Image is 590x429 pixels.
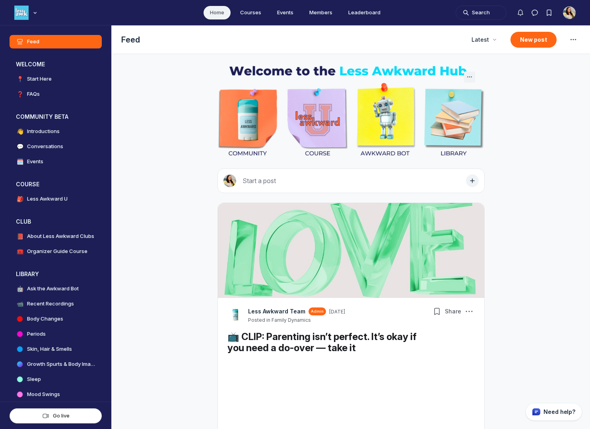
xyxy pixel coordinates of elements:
[10,312,102,326] a: Body Changes
[563,6,576,19] button: User menu options
[16,158,24,166] span: 🗓️
[456,6,507,20] button: Search
[542,6,556,20] button: Bookmarks
[27,128,60,135] h4: Introductions
[329,309,345,315] a: [DATE]
[16,75,24,83] span: 📍
[10,87,102,101] a: ❓FAQs
[342,6,387,19] a: Leaderboard
[10,192,102,206] a: 🎒Less Awkward U
[27,300,74,308] h4: Recent Recordings
[526,403,582,421] button: Circle support widget
[464,306,475,317] button: Post actions
[27,330,46,338] h4: Periods
[513,6,528,20] button: Notifications
[227,307,243,323] a: View Less Awkward Team profile
[16,270,39,278] h3: LIBRARY
[27,285,79,293] h4: Ask the Awkward Bot
[10,357,102,371] a: Growth Spurts & Body Image
[27,90,40,98] h4: FAQs
[10,230,102,243] a: 📕About Less Awkward Clubs
[445,307,461,315] span: Share
[569,35,578,44] svg: Feed settings
[10,155,102,168] a: 🗓️Events
[16,90,24,98] span: ❓
[311,309,324,314] span: Admin
[217,168,485,193] button: Start a post
[10,388,102,401] a: Mood Swings
[566,33,580,47] button: Feed settings
[467,33,501,47] button: Latest
[16,60,45,68] h3: WELCOME
[204,6,231,19] a: Home
[227,331,417,354] a: 📺 CLIP: Parenting isn’t perfect. It’s okay if you need a do-over — take it
[16,300,24,308] span: 📹
[10,72,102,86] a: 📍Start Here
[248,307,305,315] a: View Less Awkward Team profile
[14,5,39,21] button: Less Awkward Hub logo
[121,34,460,45] h1: Feed
[472,36,489,44] span: Latest
[431,306,442,317] button: Bookmarks
[27,158,43,166] h4: Events
[16,113,68,121] h3: COMMUNITY BETA
[10,282,102,296] a: 🤖Ask the Awkward Bot
[510,32,557,48] button: New post
[10,327,102,341] a: Periods
[16,285,24,293] span: 🤖
[10,268,102,280] button: LIBRARYCollapse space
[10,408,102,423] button: Go live
[10,125,102,138] a: 👋Introductions
[16,195,24,203] span: 🎒
[10,110,102,123] button: COMMUNITY BETACollapse space
[27,143,63,151] h4: Conversations
[14,6,29,20] img: Less Awkward Hub logo
[10,178,102,191] button: COURSECollapse space
[10,342,102,356] a: Skin, Hair & Smells
[27,38,39,46] h4: Feed
[16,412,95,419] div: Go live
[16,128,24,135] span: 👋
[10,373,102,386] a: Sleep
[27,390,60,398] h4: Mood Swings
[27,345,72,353] h4: Skin, Hair & Smells
[10,35,102,48] a: Feed
[112,25,590,54] header: Page Header
[543,408,575,416] p: Need help?
[10,58,102,71] button: WELCOMECollapse space
[464,71,475,83] button: Welcome banner actions
[443,306,463,317] button: Share
[248,307,345,323] button: View Less Awkward Team profileAdmin[DATE]Posted in Family Dynamics
[218,203,484,298] img: post cover image
[27,315,63,323] h4: Body Changes
[27,232,94,240] h4: About Less Awkward Clubs
[16,232,24,240] span: 📕
[10,140,102,153] a: 💬Conversations
[27,247,87,255] h4: Organizer Guide Course
[16,180,39,188] h3: COURSE
[234,6,268,19] a: Courses
[271,6,300,19] a: Events
[10,297,102,311] a: 📹Recent Recordings
[27,195,68,203] h4: Less Awkward U
[27,375,41,383] h4: Sleep
[248,317,311,323] button: Posted in Family Dynamics
[16,247,24,255] span: 🧰
[10,245,102,258] a: 🧰Organizer Guide Course
[10,215,102,228] button: CLUBCollapse space
[528,6,542,20] button: Direct messages
[27,360,95,368] h4: Growth Spurts & Body Image
[243,177,276,185] span: Start a post
[16,143,24,151] span: 💬
[27,75,52,83] h4: Start Here
[16,218,31,226] h3: CLUB
[303,6,339,19] a: Members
